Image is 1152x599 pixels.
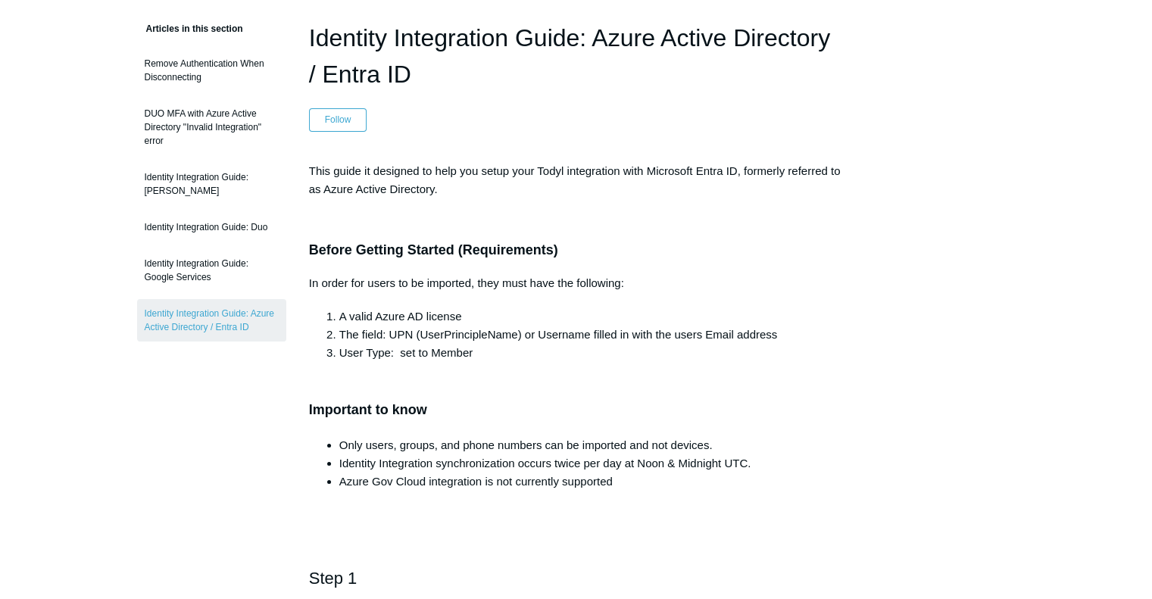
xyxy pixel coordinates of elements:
a: Identity Integration Guide: [PERSON_NAME] [137,163,286,205]
a: Identity Integration Guide: Duo [137,213,286,242]
button: Follow Article [309,108,367,131]
li: The field: UPN (UserPrincipleName) or Username filled in with the users Email address [339,326,844,344]
a: DUO MFA with Azure Active Directory "Invalid Integration" error [137,99,286,155]
li: User Type: set to Member [339,344,844,362]
span: Articles in this section [137,23,243,34]
h1: Identity Integration Guide: Azure Active Directory / Entra ID [309,20,844,92]
li: Only users, groups, and phone numbers can be imported and not devices. [339,436,844,454]
a: Identity Integration Guide: Azure Active Directory / Entra ID [137,299,286,342]
p: In order for users to be imported, they must have the following: [309,274,844,292]
p: This guide it designed to help you setup your Todyl integration with Microsoft Entra ID, formerly... [309,162,844,198]
h3: Important to know [309,377,844,421]
li: Azure Gov Cloud integration is not currently supported [339,473,844,491]
li: Identity Integration synchronization occurs twice per day at Noon & Midnight UTC. [339,454,844,473]
h3: Before Getting Started (Requirements) [309,239,844,261]
a: Identity Integration Guide: Google Services [137,249,286,292]
li: A valid Azure AD license [339,307,844,326]
a: Remove Authentication When Disconnecting [137,49,286,92]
